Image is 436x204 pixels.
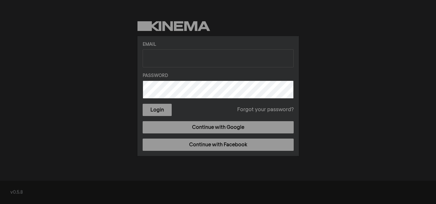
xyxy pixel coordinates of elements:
[143,104,172,116] button: Login
[143,41,294,48] label: Email
[237,106,294,114] a: Forgot your password?
[143,73,294,79] label: Password
[10,189,426,196] div: v0.5.8
[143,139,294,151] a: Continue with Facebook
[143,121,294,133] a: Continue with Google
